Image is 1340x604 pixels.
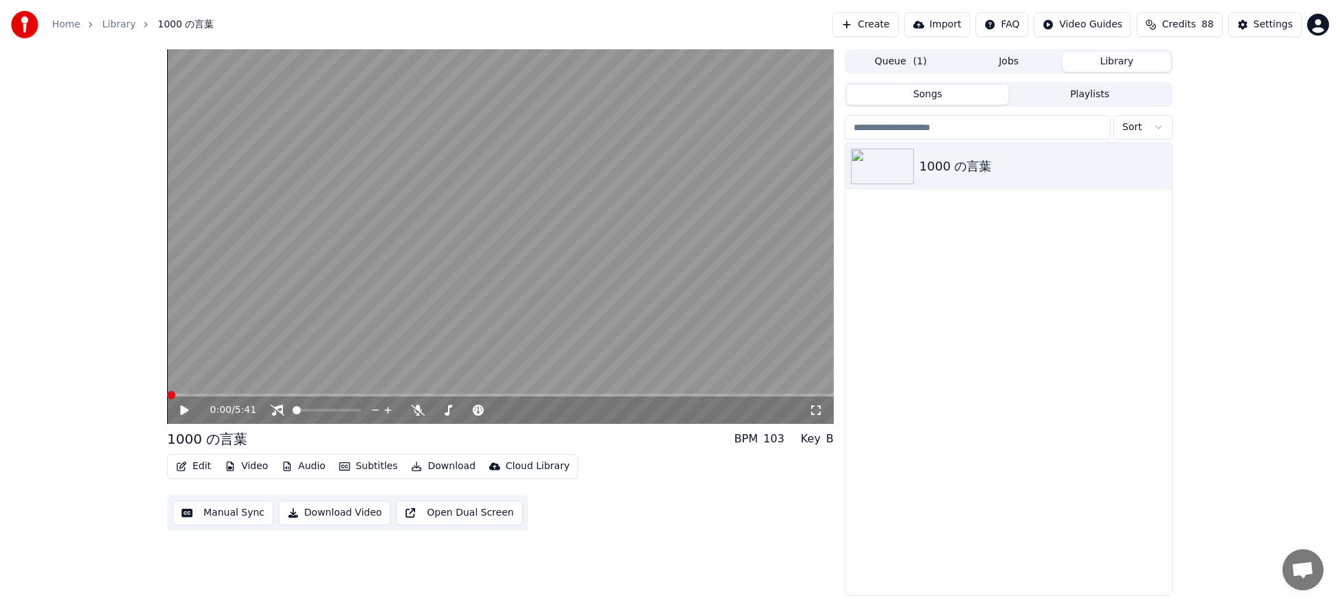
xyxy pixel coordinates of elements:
a: Library [102,18,136,32]
div: 1000 の言葉 [919,157,1167,176]
button: Playlists [1008,85,1171,105]
button: Library [1063,52,1171,72]
button: Create [832,12,899,37]
button: Import [904,12,970,37]
button: Queue [847,52,955,72]
span: 88 [1202,18,1214,32]
button: Video [219,457,273,476]
nav: breadcrumb [52,18,214,32]
button: Audio [276,457,331,476]
button: FAQ [976,12,1028,37]
button: Credits88 [1137,12,1222,37]
button: Settings [1228,12,1302,37]
button: Open Dual Screen [396,501,523,525]
div: / [210,403,243,417]
div: 1000 の言葉 [167,429,247,449]
a: Home [52,18,80,32]
div: B [826,431,834,447]
button: Download [406,457,481,476]
div: BPM [734,431,758,447]
button: Songs [847,85,1009,105]
span: 1000 の言葉 [158,18,214,32]
button: Manual Sync [173,501,273,525]
span: Credits [1162,18,1195,32]
div: Cloud Library [506,460,569,473]
a: Open chat [1282,549,1324,590]
div: Settings [1254,18,1293,32]
span: 0:00 [210,403,232,417]
img: youka [11,11,38,38]
span: Sort [1122,121,1142,134]
button: Subtitles [334,457,403,476]
div: 103 [763,431,784,447]
div: Key [801,431,821,447]
button: Edit [171,457,216,476]
button: Video Guides [1034,12,1131,37]
button: Download Video [279,501,390,525]
span: ( 1 ) [913,55,927,68]
button: Jobs [955,52,1063,72]
span: 5:41 [235,403,256,417]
